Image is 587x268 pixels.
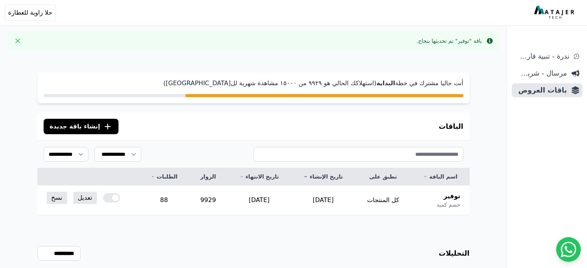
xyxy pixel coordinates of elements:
[44,79,464,88] p: أنت حاليا مشترك في خطة (استهلاكك الحالي هو ٩٩٢٩ من ١٥۰۰۰ مشاهدة شهرية لل[GEOGRAPHIC_DATA])
[515,51,569,62] span: ندرة - تنبية قارب علي النفاذ
[5,5,56,21] button: حلا زاوية للعطارة
[12,35,24,47] button: Close
[8,8,52,17] span: حلا زاوية للعطارة
[73,192,97,204] a: تعديل
[227,185,291,215] td: [DATE]
[355,168,411,185] th: تطبق على
[439,248,470,259] h3: التحليلات
[44,119,119,134] button: إنشاء باقة جديدة
[47,192,67,204] a: نسخ
[420,173,460,180] a: اسم الباقة
[439,121,464,132] h3: الباقات
[291,185,355,215] td: [DATE]
[534,6,576,20] img: MatajerTech Logo
[189,168,227,185] th: الزوار
[436,201,460,209] span: خصم كمية
[50,122,100,131] span: إنشاء باقة جديدة
[444,192,460,201] span: توفير
[189,185,227,215] td: 9929
[416,37,482,45] div: باقة "توفير" تم تحديثها بنجاح.
[515,85,567,96] span: باقات العروض
[301,173,346,180] a: تاريخ الإنشاء
[515,68,567,79] span: مرسال - شريط دعاية
[236,173,282,180] a: تاريخ الانتهاء
[376,79,395,87] strong: البداية
[148,173,180,180] a: الطلبات
[139,185,189,215] td: 88
[355,185,411,215] td: كل المنتجات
